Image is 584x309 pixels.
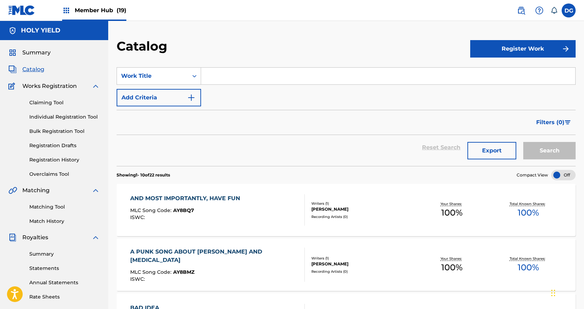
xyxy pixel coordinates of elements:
span: (19) [117,7,126,14]
img: Works Registration [8,82,17,90]
img: Top Rightsholders [62,6,71,15]
span: ISWC : [130,214,147,220]
a: Registration Drafts [29,142,100,149]
a: SummarySummary [8,48,51,57]
p: Your Shares: [441,201,464,206]
span: Works Registration [22,82,77,90]
a: Statements [29,265,100,272]
span: Compact View [517,172,548,178]
form: Search Form [117,67,576,166]
div: Recording Artists ( 0 ) [311,269,414,274]
span: Catalog [22,65,44,74]
iframe: Resource Center [564,201,584,258]
span: 100 % [441,206,463,219]
a: Individual Registration Tool [29,113,100,121]
a: Summary [29,250,100,258]
a: AND MOST IMPORTANTLY, HAVE FUNMLC Song Code:AY8BQ7ISWC:Writers (1)[PERSON_NAME]Recording Artists ... [117,184,576,236]
div: User Menu [562,3,576,17]
img: Summary [8,48,17,57]
a: Matching Tool [29,203,100,211]
a: Overclaims Tool [29,171,100,178]
div: Writers ( 1 ) [311,256,414,261]
img: expand [91,82,100,90]
span: ISWC : [130,276,147,282]
div: A PUNK SONG ABOUT [PERSON_NAME] AND [MEDICAL_DATA] [130,248,299,264]
div: [PERSON_NAME] [311,206,414,212]
p: Total Known Shares: [510,256,547,261]
div: Help [532,3,546,17]
button: Add Criteria [117,89,201,106]
img: search [517,6,525,15]
a: Rate Sheets [29,293,100,301]
a: Bulk Registration Tool [29,128,100,135]
button: Filters (0) [532,114,576,131]
span: Member Hub [75,6,126,14]
a: CatalogCatalog [8,65,44,74]
a: Match History [29,218,100,225]
div: Recording Artists ( 0 ) [311,214,414,219]
img: filter [565,120,571,125]
div: Writers ( 1 ) [311,201,414,206]
span: Filters ( 0 ) [536,118,564,127]
a: Claiming Tool [29,99,100,106]
span: MLC Song Code : [130,207,173,213]
span: 100 % [518,261,539,274]
span: Matching [22,186,50,195]
button: Register Work [470,40,576,58]
a: Registration History [29,156,100,164]
div: Work Title [121,72,184,80]
span: AY8BQ7 [173,207,194,213]
button: Export [467,142,516,159]
img: Matching [8,186,17,195]
span: AY8BMZ [173,269,194,275]
p: Showing 1 - 10 of 22 results [117,172,170,178]
img: MLC Logo [8,5,35,15]
span: Royalties [22,233,48,242]
a: Annual Statements [29,279,100,286]
span: Summary [22,48,51,57]
img: expand [91,186,100,195]
iframe: Chat Widget [549,276,584,309]
div: Drag [551,282,555,303]
a: A PUNK SONG ABOUT [PERSON_NAME] AND [MEDICAL_DATA]MLC Song Code:AY8BMZISWC:Writers (1)[PERSON_NAM... [117,239,576,291]
img: 9d2ae6d4665cec9f34b9.svg [187,93,195,102]
h2: Catalog [117,38,171,54]
span: MLC Song Code : [130,269,173,275]
div: AND MOST IMPORTANTLY, HAVE FUN [130,194,244,203]
span: 100 % [441,261,463,274]
p: Total Known Shares: [510,201,547,206]
img: expand [91,233,100,242]
div: [PERSON_NAME] [311,261,414,267]
img: Accounts [8,27,17,35]
img: f7272a7cc735f4ea7f67.svg [562,45,570,53]
a: Public Search [514,3,528,17]
span: 100 % [518,206,539,219]
h5: HOLY YIELD [21,27,60,35]
div: Notifications [550,7,557,14]
img: help [535,6,544,15]
p: Your Shares: [441,256,464,261]
img: Catalog [8,65,17,74]
img: Royalties [8,233,17,242]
